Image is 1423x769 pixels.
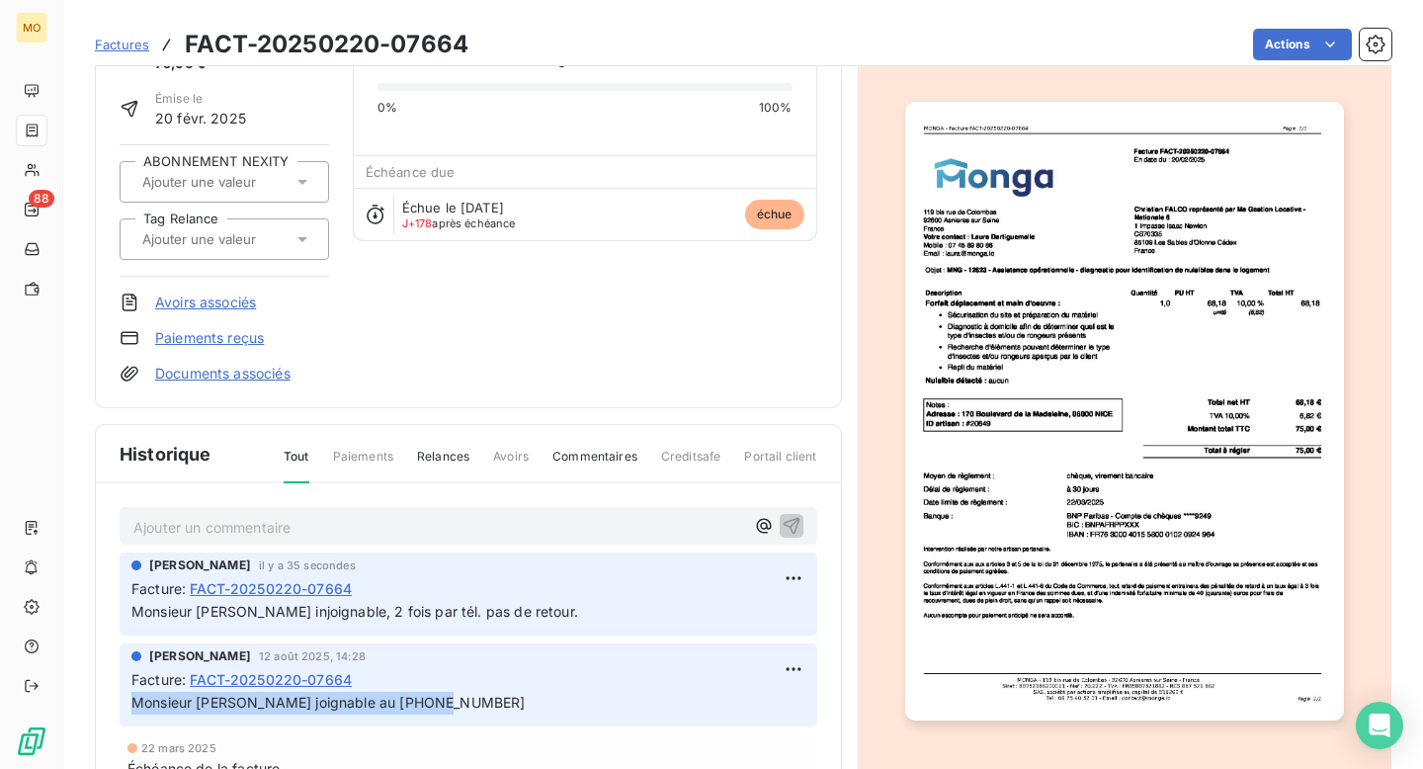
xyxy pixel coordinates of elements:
[95,37,149,52] span: Factures
[661,448,721,481] span: Creditsafe
[131,603,578,620] span: Monsieur [PERSON_NAME] injoignable, 2 fois par tél. pas de retour.
[744,448,816,481] span: Portail client
[141,742,216,754] span: 22 mars 2025
[131,669,186,690] span: Facture :
[131,694,526,711] span: Monsieur [PERSON_NAME] joignable au [PHONE_NUMBER]
[29,190,54,208] span: 88
[1356,702,1403,749] div: Open Intercom Messenger
[190,578,352,599] span: FACT-20250220-07664
[95,35,149,54] a: Factures
[1253,29,1352,60] button: Actions
[552,448,637,481] span: Commentaires
[190,669,352,690] span: FACT-20250220-07664
[155,364,291,384] a: Documents associés
[140,230,339,248] input: Ajouter une valeur
[155,293,256,312] a: Avoirs associés
[745,200,804,229] span: échue
[16,12,47,43] div: MO
[155,328,264,348] a: Paiements reçus
[905,102,1344,722] img: invoice_thumbnail
[140,173,339,191] input: Ajouter une valeur
[402,216,433,230] span: J+178
[493,448,529,481] span: Avoirs
[149,556,251,574] span: [PERSON_NAME]
[284,448,309,483] span: Tout
[259,559,356,571] span: il y a 35 secondes
[333,448,393,481] span: Paiements
[120,441,211,468] span: Historique
[402,217,516,229] span: après échéance
[149,647,251,665] span: [PERSON_NAME]
[155,108,246,128] span: 20 févr. 2025
[417,448,469,481] span: Relances
[185,27,468,62] h3: FACT-20250220-07664
[402,200,504,215] span: Échue le [DATE]
[759,99,793,117] span: 100%
[155,90,246,108] span: Émise le
[377,99,397,117] span: 0%
[16,726,47,757] img: Logo LeanPay
[259,650,366,662] span: 12 août 2025, 14:28
[366,164,456,180] span: Échéance due
[131,578,186,599] span: Facture :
